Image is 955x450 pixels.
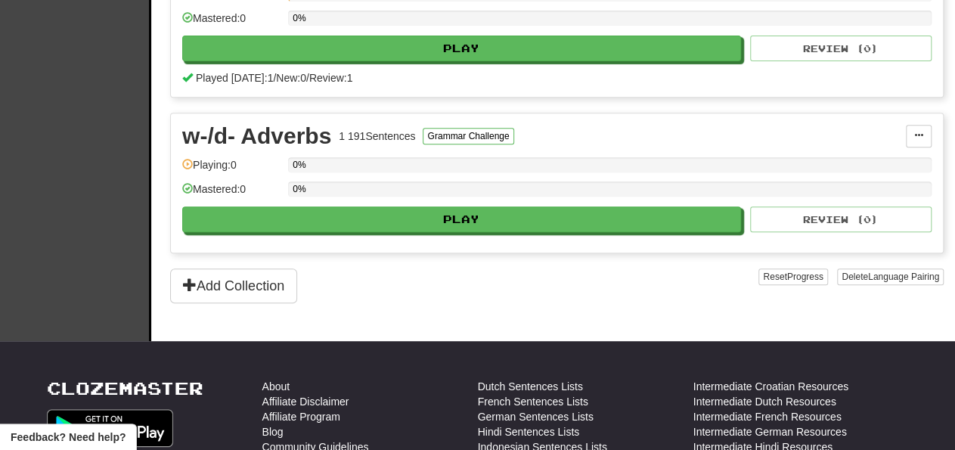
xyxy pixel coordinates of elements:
button: DeleteLanguage Pairing [837,268,944,285]
button: ResetProgress [758,268,827,285]
button: Add Collection [170,268,297,303]
span: Played [DATE]: 1 [196,72,273,84]
a: About [262,379,290,394]
a: Clozemaster [47,379,203,398]
button: Review (0) [750,206,932,232]
a: Intermediate Croatian Resources [693,379,848,394]
a: Hindi Sentences Lists [478,424,580,439]
a: French Sentences Lists [478,394,588,409]
img: Get it on Google Play [47,409,174,447]
div: Mastered: 0 [182,182,281,206]
div: Playing: 0 [182,157,281,182]
a: Intermediate Dutch Resources [693,394,836,409]
span: Review: 1 [309,72,353,84]
span: Open feedback widget [11,430,126,445]
button: Review (0) [750,36,932,61]
a: Intermediate German Resources [693,424,847,439]
span: Progress [787,272,823,282]
div: 1 191 Sentences [339,129,415,144]
a: Blog [262,424,284,439]
button: Play [182,206,741,232]
a: Intermediate French Resources [693,409,842,424]
button: Play [182,36,741,61]
span: / [306,72,309,84]
a: Affiliate Disclaimer [262,394,349,409]
span: / [273,72,276,84]
span: Language Pairing [868,272,939,282]
a: Dutch Sentences Lists [478,379,583,394]
div: w-/d- Adverbs [182,125,331,147]
button: Grammar Challenge [423,128,513,144]
a: Affiliate Program [262,409,340,424]
div: Mastered: 0 [182,11,281,36]
a: German Sentences Lists [478,409,594,424]
span: New: 0 [276,72,306,84]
